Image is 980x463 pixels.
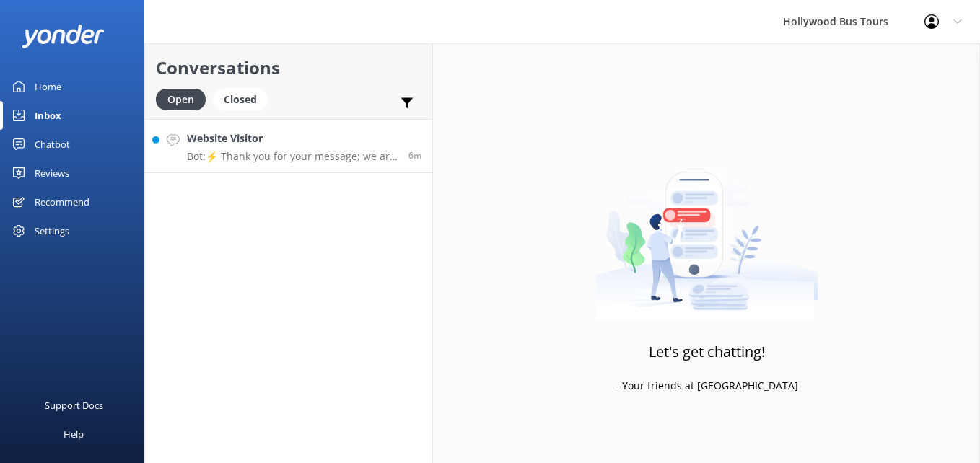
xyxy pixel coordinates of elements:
[64,420,84,449] div: Help
[156,91,213,107] a: Open
[45,391,103,420] div: Support Docs
[213,89,268,110] div: Closed
[35,216,69,245] div: Settings
[35,101,61,130] div: Inbox
[156,89,206,110] div: Open
[22,25,105,48] img: yonder-white-logo.png
[156,54,421,81] h2: Conversations
[35,159,69,188] div: Reviews
[35,130,70,159] div: Chatbot
[213,91,275,107] a: Closed
[35,72,61,101] div: Home
[616,378,798,394] p: - Your friends at [GEOGRAPHIC_DATA]
[595,141,818,322] img: artwork of a man stealing a conversation from at giant smartphone
[187,150,398,163] p: Bot: ⚡ Thank you for your message; we are connecting you to a team member who will be with you sh...
[408,149,421,162] span: Sep 01 2025 10:14am (UTC -07:00) America/Tijuana
[145,119,432,173] a: Website VisitorBot:⚡ Thank you for your message; we are connecting you to a team member who will ...
[649,340,765,363] h3: Let's get chatting!
[35,188,89,216] div: Recommend
[187,131,398,146] h4: Website Visitor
